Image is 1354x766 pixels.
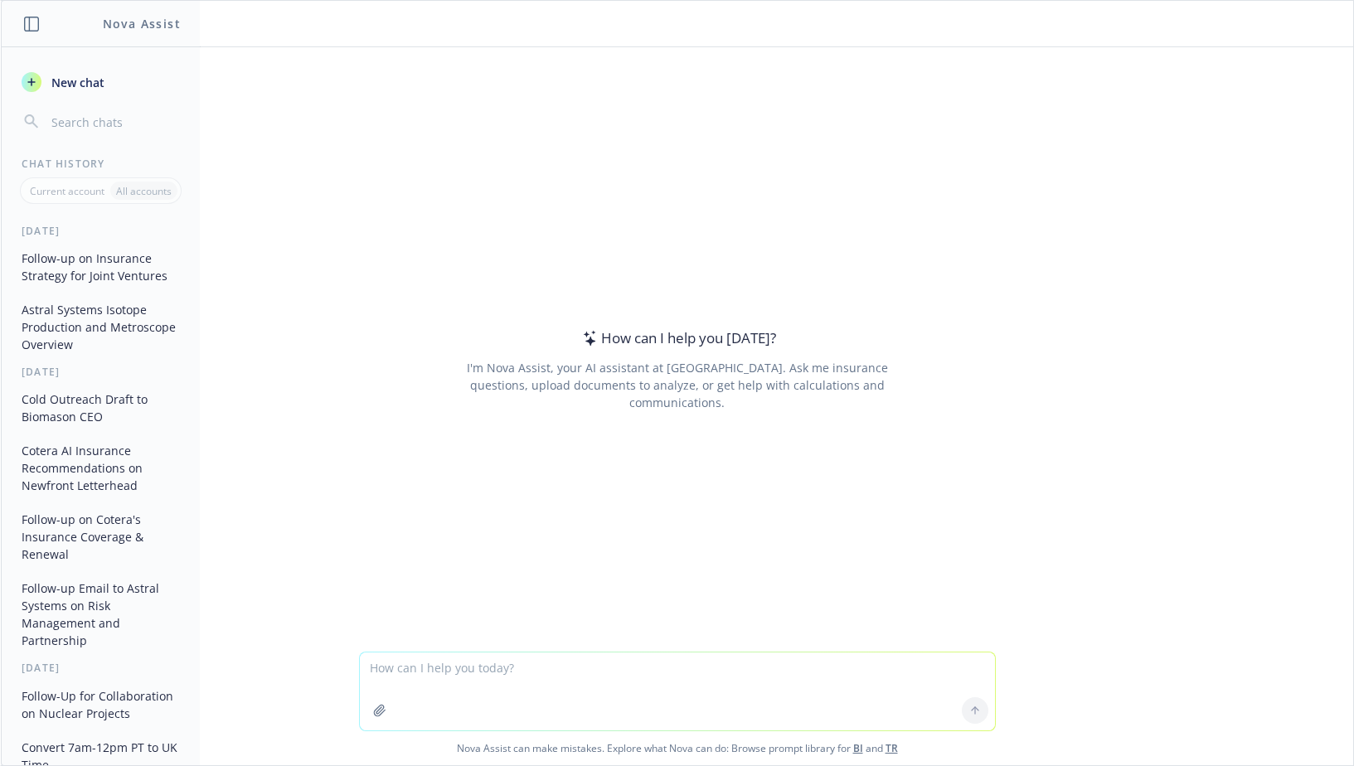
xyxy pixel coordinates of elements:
button: New chat [15,67,187,97]
div: Chat History [2,157,200,171]
button: Astral Systems Isotope Production and Metroscope Overview [15,296,187,358]
button: Cotera AI Insurance Recommendations on Newfront Letterhead [15,437,187,499]
div: [DATE] [2,365,200,379]
div: How can I help you [DATE]? [578,327,776,349]
button: Follow-up Email to Astral Systems on Risk Management and Partnership [15,574,187,654]
div: I'm Nova Assist, your AI assistant at [GEOGRAPHIC_DATA]. Ask me insurance questions, upload docum... [444,359,910,411]
div: [DATE] [2,224,200,238]
span: New chat [48,74,104,91]
p: All accounts [116,184,172,198]
h1: Nova Assist [103,15,181,32]
button: Cold Outreach Draft to Biomason CEO [15,385,187,430]
div: [DATE] [2,661,200,675]
button: Follow-Up for Collaboration on Nuclear Projects [15,682,187,727]
a: TR [886,741,898,755]
p: Current account [30,184,104,198]
button: Follow-up on Insurance Strategy for Joint Ventures [15,245,187,289]
button: Follow-up on Cotera's Insurance Coverage & Renewal [15,506,187,568]
span: Nova Assist can make mistakes. Explore what Nova can do: Browse prompt library for and [7,731,1347,765]
a: BI [853,741,863,755]
input: Search chats [48,110,180,133]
